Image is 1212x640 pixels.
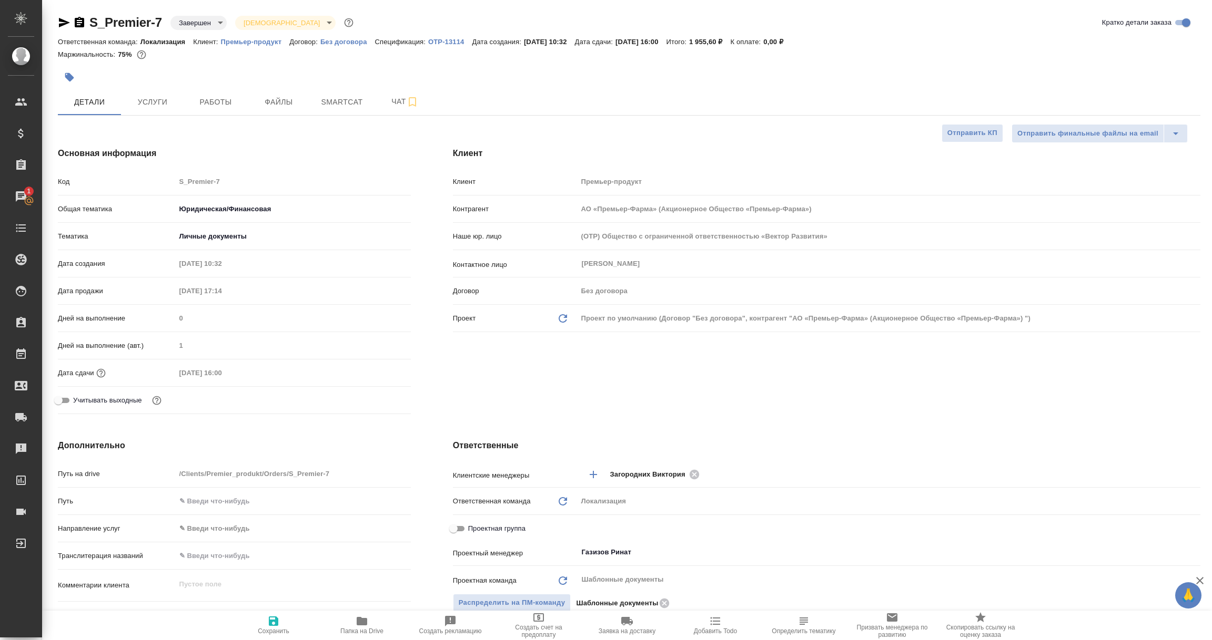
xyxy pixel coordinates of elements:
p: Ответственная команда: [58,38,140,46]
span: Учитывать выходные [73,395,142,406]
span: Кратко детали заказа [1102,17,1171,28]
button: Отправить финальные файлы на email [1012,124,1164,143]
a: S_Premier-7 [89,15,162,29]
button: Папка на Drive [318,611,406,640]
button: Добавить менеджера [581,462,606,487]
p: Путь [58,496,176,507]
h4: Ответственные [453,439,1200,452]
p: К оплате: [731,38,764,46]
button: Добавить Todo [671,611,760,640]
p: 0,00 ₽ [763,38,791,46]
span: Добавить Todo [694,627,737,635]
input: Пустое поле [578,283,1200,298]
span: Услуги [127,96,178,109]
div: split button [1012,124,1188,143]
p: Комментарии клиента [58,580,176,591]
div: Завершен [235,16,336,30]
a: 1 [3,183,39,210]
p: Наше юр. лицо [453,231,578,242]
input: ✎ Введи что-нибудь [176,548,411,563]
div: Юридическая/Финансовая [176,200,411,218]
button: [DEMOGRAPHIC_DATA] [240,18,323,27]
input: ✎ Введи что-нибудь [176,493,411,509]
p: Общая тематика [58,204,176,214]
button: 🙏 [1175,582,1201,608]
button: Скопировать ссылку для ЯМессенджера [58,16,70,29]
div: Завершен [170,16,227,30]
input: Пустое поле [176,311,411,326]
span: Сохранить [258,627,289,635]
input: Пустое поле [176,338,411,353]
p: 75% [118,50,134,58]
span: Скопировать ссылку на оценку заказа [943,624,1018,638]
input: Пустое поле [578,201,1200,216]
input: Пустое поле [578,229,1200,244]
a: OTP-13114 [428,37,472,46]
input: Пустое поле [176,365,268,380]
p: Контактное лицо [453,260,578,270]
span: Чат [380,95,430,108]
span: Папка на Drive [340,627,383,635]
div: Личные документы [176,228,411,245]
input: Пустое поле [176,283,268,298]
p: Путь на drive [58,469,176,479]
button: 399.80 RUB; [135,48,148,61]
span: Призвать менеджера по развитию [854,624,930,638]
a: Без договора [320,37,375,46]
button: Добавить тэг [58,66,81,89]
span: Проектная группа [468,523,526,534]
button: Определить тематику [760,611,848,640]
p: Проект [453,313,476,324]
span: Детали [64,96,115,109]
p: Дата создания [58,259,176,269]
h4: Клиент [453,147,1200,160]
p: Итого: [666,38,689,46]
span: Работы [190,96,241,109]
span: Создать рекламацию [419,627,482,635]
p: Локализация [140,38,194,46]
p: Контрагент [453,204,578,214]
button: Призвать менеджера по развитию [848,611,936,640]
span: 1 [21,186,37,197]
span: 🙏 [1179,584,1197,606]
span: Определить тематику [772,627,835,635]
button: Open [1195,473,1197,476]
div: Проект по умолчанию (Договор "Без договора", контрагент "АО «Премьер-Фарма» (Акционерное Общество... [578,309,1200,327]
p: Маржинальность: [58,50,118,58]
button: Заявка на доставку [583,611,671,640]
p: [DATE] 16:00 [615,38,666,46]
p: Транслитерация названий [58,551,176,561]
p: Клиентские менеджеры [453,470,578,481]
button: Open [1195,551,1197,553]
button: Распределить на ПМ-команду [453,594,571,612]
button: Скопировать ссылку [73,16,86,29]
h4: Основная информация [58,147,411,160]
span: Распределить на ПМ-команду [459,597,565,609]
p: Премьер-продукт [221,38,290,46]
span: Создать счет на предоплату [501,624,577,638]
p: Шаблонные документы [576,598,658,608]
p: OTP-13114 [428,38,472,46]
input: Пустое поле [176,256,268,271]
input: Пустое поле [176,174,411,189]
p: Код [58,177,176,187]
span: Загородних Виктория [610,469,692,480]
input: Пустое поле [176,466,411,481]
div: ✎ Введи что-нибудь [176,520,411,538]
button: Сохранить [229,611,318,640]
p: Дней на выполнение (авт.) [58,340,176,351]
button: Скопировать ссылку на оценку заказа [936,611,1025,640]
div: Локализация [578,492,1200,510]
p: Клиент: [193,38,220,46]
p: Дней на выполнение [58,313,176,324]
span: Заявка на доставку [599,627,655,635]
p: Проектная команда [453,575,517,586]
p: [DATE] 10:32 [524,38,575,46]
svg: Подписаться [406,96,419,108]
p: Дата сдачи [58,368,94,378]
p: Проектный менеджер [453,548,578,559]
button: Выбери, если сб и вс нужно считать рабочими днями для выполнения заказа. [150,394,164,407]
span: В заказе уже есть ответственный ПМ или ПМ группа [453,594,571,612]
a: Премьер-продукт [221,37,290,46]
p: Тематика [58,231,176,242]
